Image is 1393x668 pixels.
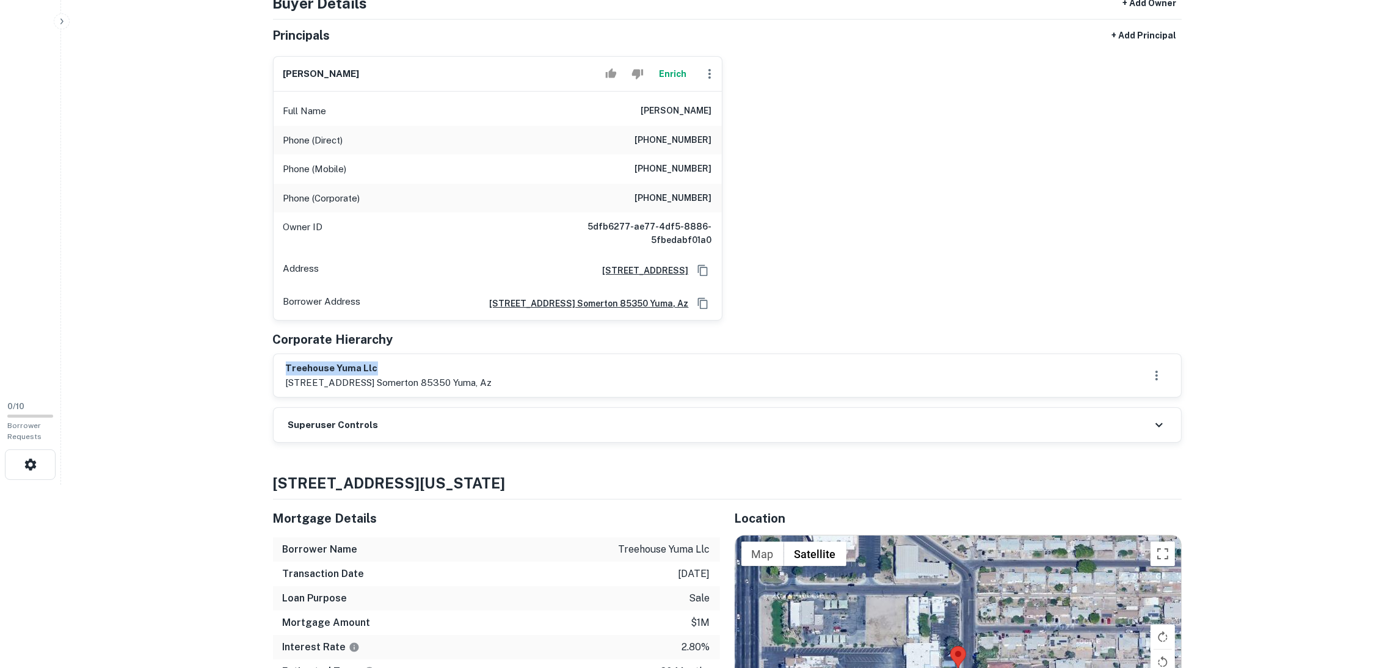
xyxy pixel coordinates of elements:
h6: 5dfb6277-ae77-4df5-8886-5fbedabf01a0 [566,220,712,247]
h4: [STREET_ADDRESS][US_STATE] [273,472,1182,494]
p: [DATE] [678,567,710,581]
h6: treehouse yuma llc [286,361,492,376]
p: Owner ID [283,220,323,247]
h6: Mortgage Amount [283,615,371,630]
p: Phone (Direct) [283,133,343,148]
h6: [PHONE_NUMBER] [635,162,712,176]
h6: [PHONE_NUMBER] [635,133,712,148]
p: sale [689,591,710,606]
p: Phone (Corporate) [283,191,360,206]
p: 2.80% [682,640,710,655]
p: Full Name [283,104,327,118]
button: Enrich [653,62,693,86]
p: Phone (Mobile) [283,162,347,176]
button: Toggle fullscreen view [1151,542,1175,566]
h6: [PHONE_NUMBER] [635,191,712,206]
iframe: Chat Widget [1332,570,1393,629]
svg: The interest rates displayed on the website are for informational purposes only and may be report... [349,642,360,653]
h6: Interest Rate [283,640,360,655]
h5: Mortgage Details [273,509,720,528]
button: Reject [627,62,648,86]
a: [STREET_ADDRESS] [593,264,689,277]
h5: Principals [273,26,330,45]
h6: Loan Purpose [283,591,347,606]
a: [STREET_ADDRESS] somerton 85350 yuma, az [480,297,689,310]
h6: Borrower Name [283,542,358,557]
h6: [PERSON_NAME] [641,104,712,118]
p: [STREET_ADDRESS] somerton 85350 yuma, az [286,376,492,390]
h6: Transaction Date [283,567,365,581]
h5: Location [735,509,1182,528]
button: Copy Address [694,261,712,280]
p: $1m [691,615,710,630]
p: treehouse yuma llc [619,542,710,557]
button: + Add Principal [1107,24,1182,46]
button: Show satellite imagery [784,542,846,566]
span: 0 / 10 [7,402,24,411]
p: Borrower Address [283,294,361,313]
button: Rotate map clockwise [1151,625,1175,649]
span: Borrower Requests [7,421,42,441]
h6: Superuser Controls [288,418,379,432]
button: Show street map [741,542,784,566]
h6: [PERSON_NAME] [283,67,360,81]
p: Address [283,261,319,280]
button: Accept [600,62,622,86]
h5: Corporate Hierarchy [273,330,393,349]
button: Copy Address [694,294,712,313]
